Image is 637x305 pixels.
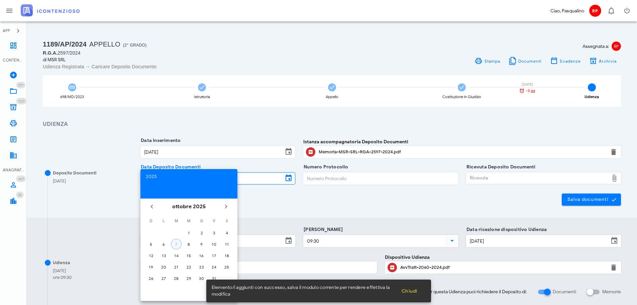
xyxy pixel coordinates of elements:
[16,175,26,182] span: Distintivo
[400,265,606,270] div: AvvTratt-2060-2024.pdf
[89,41,120,48] span: Appello
[16,98,26,104] span: Distintivo
[209,276,219,281] div: 31
[302,164,348,170] label: Numero Protocollo
[43,56,328,63] div: di MSR SRL
[209,264,219,270] div: 24
[184,239,194,249] button: 8
[141,262,376,273] input: Sezione n°
[184,227,194,238] button: 1
[209,227,219,238] button: 3
[171,239,182,249] button: 7
[567,197,616,203] span: Salva documenti
[16,192,24,198] span: Distintivo
[194,95,210,99] div: Istruttoria
[18,193,22,197] span: 35
[221,239,232,249] button: 11
[184,230,194,235] div: 1
[585,95,599,99] div: Udienza
[546,56,585,66] button: Scadenze
[559,59,581,64] span: Scadenze
[209,242,219,247] div: 10
[146,276,156,281] div: 26
[3,167,24,173] div: ANAGRAFICA
[221,230,232,235] div: 4
[516,83,539,86] div: [DATE]
[196,215,208,227] th: G
[588,83,596,91] span: 5
[53,170,97,176] span: Deposito Documenti
[184,273,194,284] button: 29
[464,226,547,233] label: Data ricezione dispositivo Udienza
[526,89,535,93] span: -3 gg
[612,42,621,51] span: RP
[184,253,194,258] div: 15
[158,253,169,258] div: 13
[221,242,232,247] div: 11
[145,215,157,227] th: D
[146,201,158,213] button: Il mese scorso
[442,95,481,99] div: Costituzione in Giudizio
[562,194,621,206] button: Salva documenti
[43,120,621,129] h3: Udienza
[196,242,207,247] div: 9
[171,276,182,281] div: 28
[139,164,201,170] label: Data Deposito Documenti
[3,57,24,63] div: CONTENZIOSO
[196,239,207,249] button: 9
[196,264,207,270] div: 23
[484,59,500,64] span: Stampa
[221,253,232,258] div: 18
[16,82,25,88] span: Distintivo
[466,173,609,183] div: Ricevuta
[183,215,195,227] th: M
[221,264,232,270] div: 25
[158,264,169,270] div: 20
[53,268,72,274] div: [DATE]
[470,56,504,66] a: Stampa
[139,253,164,259] label: Sezione n°
[146,239,156,249] button: 5
[589,5,601,17] span: RP
[184,261,194,272] button: 22
[196,230,207,235] div: 2
[209,250,219,261] button: 17
[209,230,219,235] div: 3
[610,148,618,156] button: Elimina
[610,263,618,272] button: Elimina
[401,288,418,294] span: Chiudi
[158,250,169,261] button: 13
[171,250,182,261] button: 14
[43,50,328,56] div: 2597/2024
[184,242,194,247] div: 8
[158,273,169,284] button: 27
[21,4,80,16] img: logo-text-2x.png
[146,250,156,261] button: 12
[221,261,232,272] button: 25
[146,273,156,284] button: 26
[196,261,207,272] button: 23
[221,215,233,227] th: S
[158,276,169,281] div: 27
[123,43,147,48] span: (2° Grado)
[388,263,397,272] button: Clicca per aprire un'anteprima del file o scaricarlo
[396,285,423,297] button: Chiudi
[602,289,621,295] label: Memorie
[599,59,617,64] span: Archivia
[196,273,207,284] button: 30
[209,273,219,284] button: 31
[146,264,156,270] div: 19
[518,59,542,64] span: Documenti
[553,289,576,295] label: Documenti
[385,254,430,261] label: Dispositivo Udienza
[603,3,619,19] button: Distintivo
[326,95,338,99] div: Appello
[209,261,219,272] button: 24
[171,273,182,284] button: 28
[303,138,408,145] label: Istanza accompagnatoria Deposito Documenti
[582,43,609,50] span: Assegnata a:
[60,95,84,99] div: 698/MD/2023
[158,242,169,247] div: 6
[425,288,527,295] span: Per questa Udienza puoi richiedere il Deposito di:
[170,200,208,213] button: ottobre 2025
